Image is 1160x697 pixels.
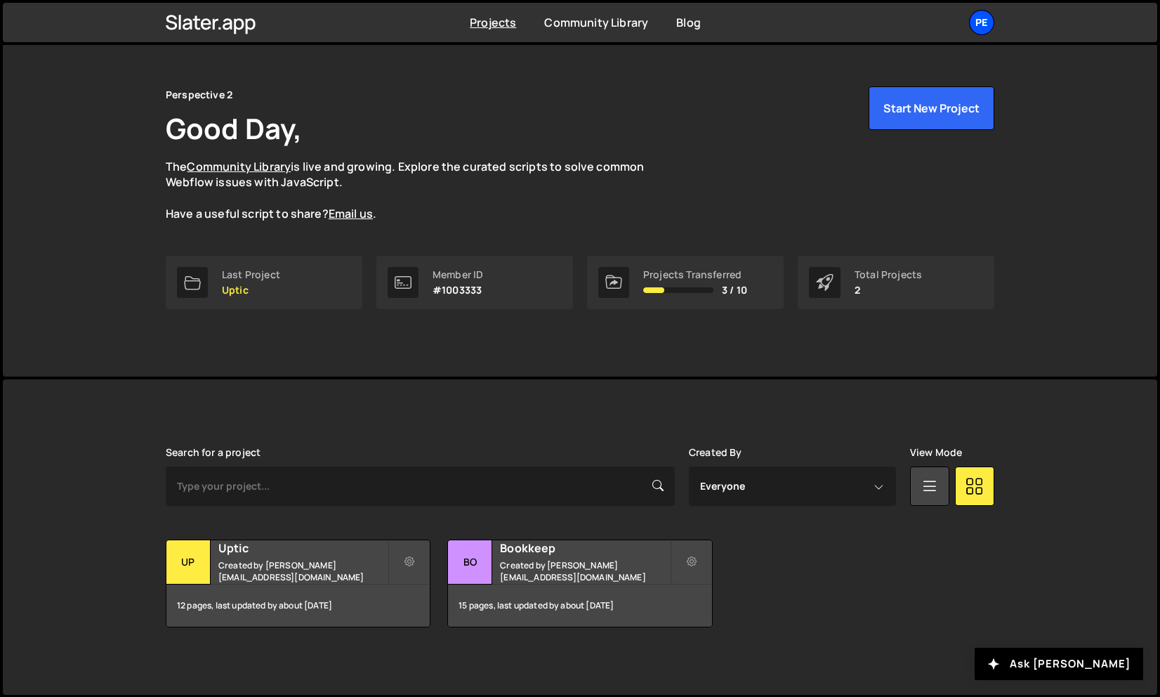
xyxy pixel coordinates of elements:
button: Ask [PERSON_NAME] [975,648,1143,680]
div: 15 pages, last updated by about [DATE] [448,585,711,627]
a: Last Project Uptic [166,256,362,309]
small: Created by [PERSON_NAME][EMAIL_ADDRESS][DOMAIN_NAME] [218,559,388,583]
div: Bo [448,540,492,585]
a: Projects [470,15,516,30]
div: 12 pages, last updated by about [DATE] [166,585,430,627]
div: Projects Transferred [643,269,747,280]
div: Member ID [433,269,483,280]
p: The is live and growing. Explore the curated scripts to solve common Webflow issues with JavaScri... [166,159,671,222]
label: Created By [689,447,742,458]
h2: Bookkeep [500,540,669,556]
input: Type your project... [166,467,675,506]
div: Perspective 2 [166,86,232,103]
label: Search for a project [166,447,261,458]
a: Email us [329,206,373,221]
a: Community Library [187,159,291,174]
p: Uptic [222,285,280,296]
p: #1003333 [433,285,483,296]
a: Up Uptic Created by [PERSON_NAME][EMAIL_ADDRESS][DOMAIN_NAME] 12 pages, last updated by about [DATE] [166,540,430,627]
label: View Mode [910,447,962,458]
div: Last Project [222,269,280,280]
p: 2 [855,285,922,296]
button: Start New Project [869,86,994,130]
div: Total Projects [855,269,922,280]
a: Bo Bookkeep Created by [PERSON_NAME][EMAIL_ADDRESS][DOMAIN_NAME] 15 pages, last updated by about ... [447,540,712,627]
h1: Good Day, [166,109,302,148]
div: Up [166,540,211,585]
a: Community Library [544,15,648,30]
span: 3 / 10 [722,285,747,296]
a: Blog [676,15,701,30]
small: Created by [PERSON_NAME][EMAIL_ADDRESS][DOMAIN_NAME] [500,559,669,583]
a: Pe [969,10,994,35]
h2: Uptic [218,540,388,556]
